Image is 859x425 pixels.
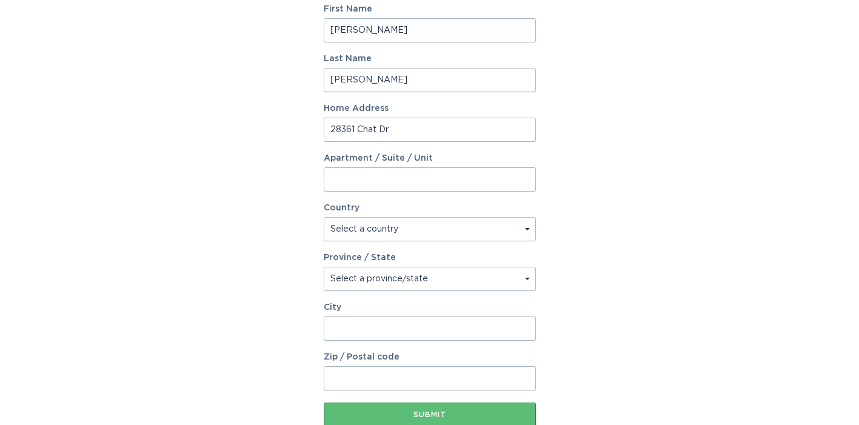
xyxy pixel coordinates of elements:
[324,154,536,162] label: Apartment / Suite / Unit
[324,303,536,312] label: City
[324,204,359,212] label: Country
[324,55,536,63] label: Last Name
[324,104,536,113] label: Home Address
[324,5,536,13] label: First Name
[324,253,396,262] label: Province / State
[324,353,536,361] label: Zip / Postal code
[330,411,530,418] div: Submit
